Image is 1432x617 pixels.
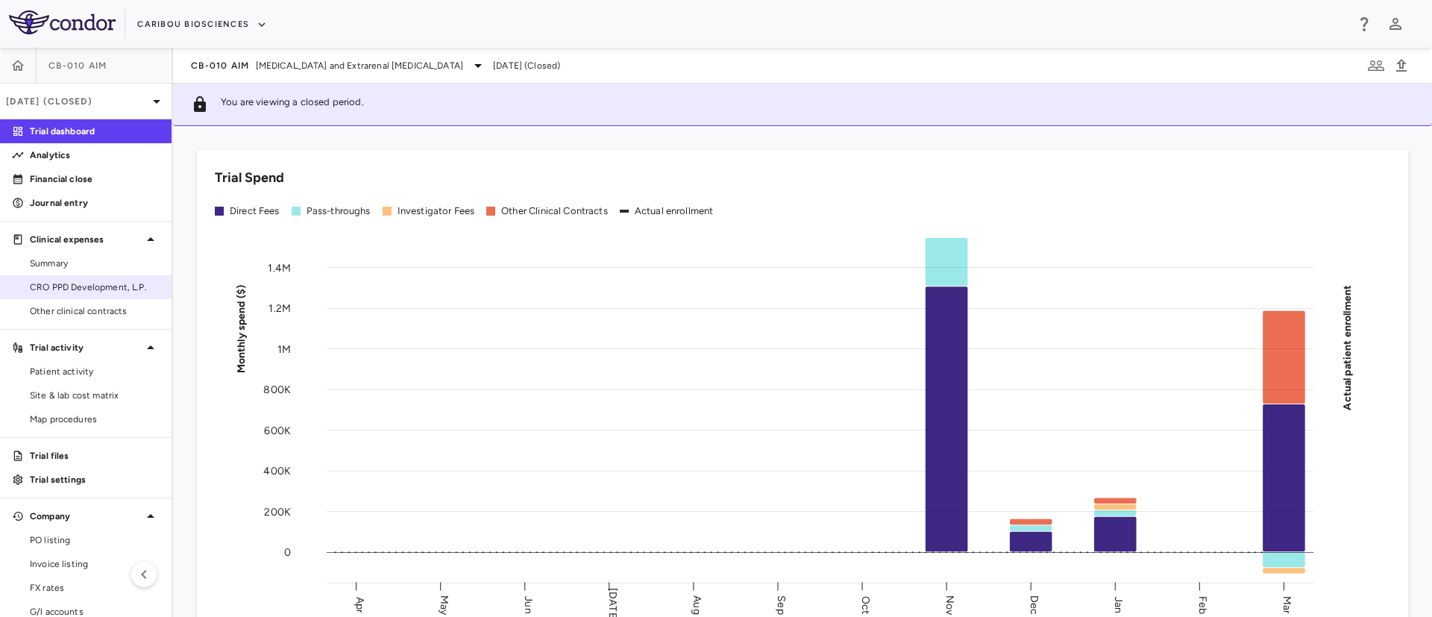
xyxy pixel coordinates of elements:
text: Oct [859,595,872,613]
span: [MEDICAL_DATA] and Extrarenal [MEDICAL_DATA] [256,59,464,72]
text: Nov [943,595,956,615]
text: Apr [354,596,366,613]
button: Caribou Biosciences [137,13,267,37]
span: Site & lab cost matrix [30,389,160,402]
text: Mar [1281,595,1293,613]
tspan: 0 [284,546,291,559]
span: Other clinical contracts [30,304,160,318]
span: Summary [30,257,160,270]
text: Jun [522,596,535,613]
span: CB-010 AIM [48,60,107,72]
tspan: 1.4M [268,261,291,274]
p: Financial close [30,172,160,186]
p: Journal entry [30,196,160,210]
tspan: 600K [264,424,291,436]
span: [DATE] (Closed) [493,59,560,72]
p: Trial dashboard [30,125,160,138]
h6: Trial Spend [215,168,284,188]
tspan: 200K [264,505,291,518]
tspan: 800K [263,383,291,396]
text: Jan [1112,596,1125,613]
span: CB-010 AIM [191,60,250,72]
tspan: 400K [263,465,291,477]
text: Feb [1196,595,1209,613]
span: FX rates [30,581,160,595]
p: Trial files [30,449,160,463]
text: May [438,595,450,615]
tspan: 1.2M [268,302,291,315]
p: Company [30,510,142,523]
div: Actual enrollment [635,204,714,218]
text: Aug [691,595,703,614]
tspan: 1M [277,342,291,355]
tspan: Actual patient enrollment [1341,284,1354,410]
text: Sep [775,595,788,614]
p: [DATE] (Closed) [6,95,148,108]
text: Dec [1028,595,1040,614]
tspan: Monthly spend ($) [235,284,248,373]
span: CRO PPD Development, L.P. [30,281,160,294]
div: Other Clinical Contracts [501,204,608,218]
span: Patient activity [30,365,160,378]
p: Analytics [30,148,160,162]
div: Direct Fees [230,204,280,218]
p: Clinical expenses [30,233,142,246]
p: Trial settings [30,473,160,486]
div: Pass-throughs [307,204,371,218]
div: Investigator Fees [398,204,475,218]
p: Trial activity [30,341,142,354]
span: Map procedures [30,413,160,426]
p: You are viewing a closed period. [221,95,364,113]
span: PO listing [30,533,160,547]
img: logo-full-SnFGN8VE.png [9,10,116,34]
span: Invoice listing [30,557,160,571]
